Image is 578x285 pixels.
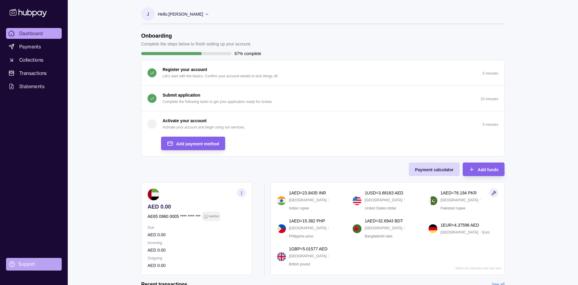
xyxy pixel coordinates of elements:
span: Add funds [478,167,499,172]
img: bd [353,224,362,233]
a: Support [6,258,62,271]
p: Incoming [148,240,246,246]
button: Add funds [463,163,505,176]
p: 1 GBP = 5.01577 AED [289,246,328,252]
p: Activate your account and begin using our services. [163,124,245,131]
h1: Onboarding [141,33,251,39]
p: Philippine peso [289,233,313,240]
p: / [404,225,405,231]
img: de [428,224,437,233]
div: Support [18,261,35,268]
span: Payments [19,43,41,50]
p: Complete the following tasks to get your application ready for review. [163,98,272,105]
p: [GEOGRAPHIC_DATA] [289,225,327,231]
p: [GEOGRAPHIC_DATA] [440,229,478,236]
p: Outgoing [148,255,246,262]
p: 10 minutes [480,97,498,101]
img: us [353,196,362,205]
span: Transactions [19,70,47,77]
p: Complete the steps below to finish setting up your account. [141,41,251,47]
img: pk [428,196,437,205]
p: / [328,225,329,231]
img: gb [277,252,286,261]
p: / [404,197,405,203]
button: Register your account Let's start with the basics. Confirm your account details to kick things of... [141,60,504,85]
p: / [328,253,329,259]
p: Inactive [209,213,219,220]
p: 67% complete [235,50,261,57]
p: [GEOGRAPHIC_DATA] [289,197,327,203]
p: Submit application [163,92,200,98]
a: Transactions [6,68,62,79]
p: 1 USD = 3.68163 AED [365,190,403,196]
button: Payment calculator [409,163,459,176]
span: Payment calculator [415,167,453,172]
p: Pakistani rupee [440,205,465,212]
p: J [147,11,149,17]
p: [GEOGRAPHIC_DATA] [365,225,402,231]
span: Add payment method [176,141,219,146]
p: 5 minutes [483,122,498,127]
p: AED 0.00 [148,262,246,269]
a: Payments [6,41,62,52]
button: Submit application Complete the following tasks to get your application ready for review.10 minutes [141,86,504,111]
p: [GEOGRAPHIC_DATA] [289,253,327,259]
p: Euro [482,229,489,236]
span: Dashboard [19,30,43,37]
span: Statements [19,83,45,90]
p: 1 EUR = 4.37598 AED [440,222,479,228]
p: / [328,197,329,203]
img: ae [148,188,160,200]
button: Add payment method [161,137,225,150]
img: ph [277,224,286,233]
p: AED 0.00 [148,231,246,238]
p: Activate your account [163,117,207,124]
p: Hello, [PERSON_NAME] [158,11,203,17]
p: British pound [289,261,310,268]
p: 1 AED = 76.194 PKR [440,190,477,196]
a: Statements [6,81,62,92]
p: * Rates are indicative and may vary [454,267,501,270]
button: Activate your account Activate your account and begin using our services.5 minutes [141,111,504,137]
p: Bangladeshi taka [365,233,392,240]
p: United States dollar [365,205,396,212]
p: Let's start with the basics. Confirm your account details to kick things off. [163,73,278,79]
p: 5 minutes [483,71,498,76]
p: AED 0.00 [148,247,246,253]
p: 1 AED = 15.382 PHP [289,218,325,224]
p: Indian rupee [289,205,309,212]
p: [GEOGRAPHIC_DATA] [440,197,478,203]
div: Activate your account Activate your account and begin using our services.5 minutes [141,137,504,156]
p: 1 AED = 23.8435 INR [289,190,326,196]
p: Register your account [163,66,207,73]
a: Collections [6,54,62,65]
p: [GEOGRAPHIC_DATA] [365,197,402,203]
img: in [277,196,286,205]
p: Due [148,224,246,231]
a: Dashboard [6,28,62,39]
p: 1 AED = 32.6943 BDT [365,218,403,224]
p: AED 0.00 [148,203,246,210]
span: Collections [19,56,43,64]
